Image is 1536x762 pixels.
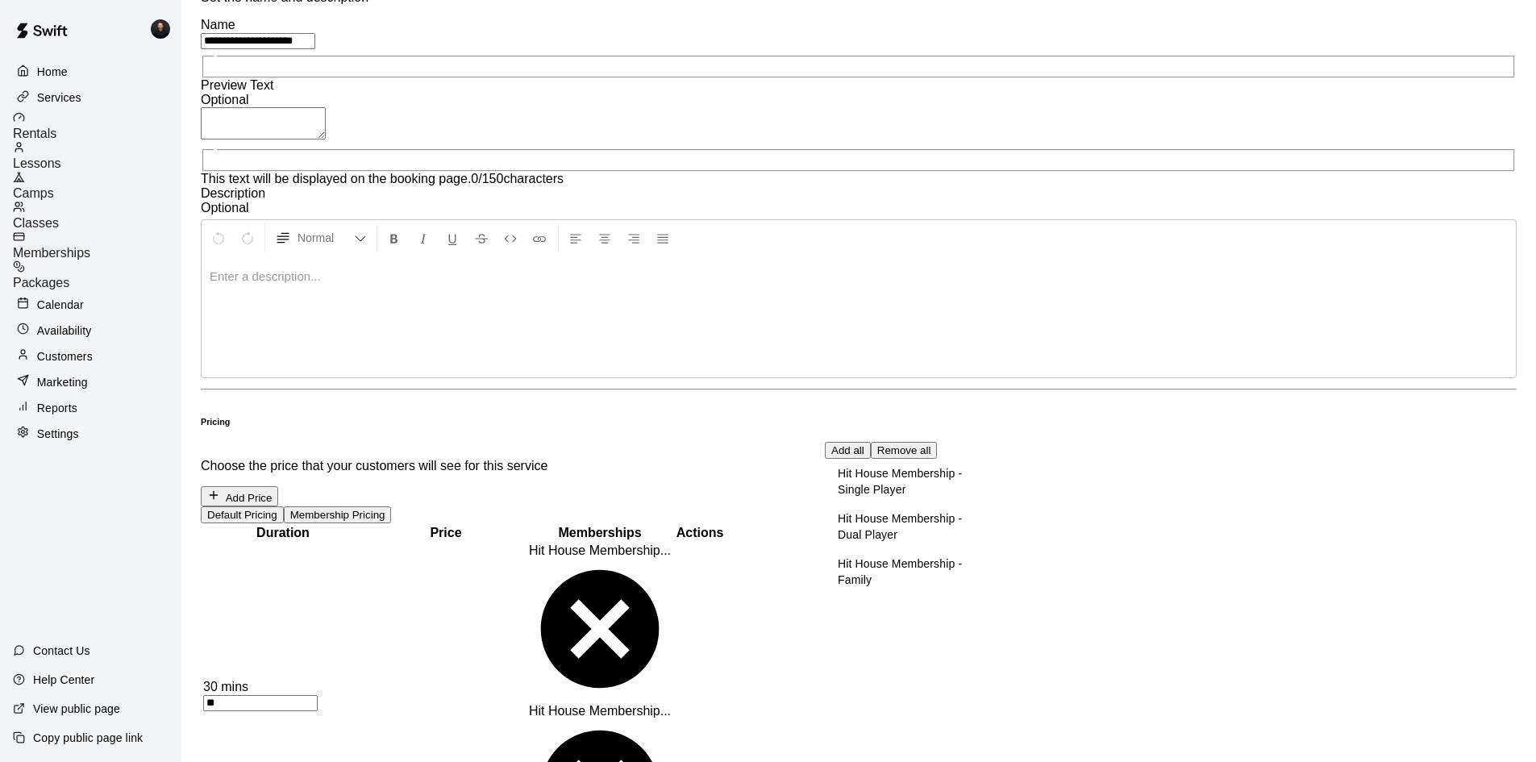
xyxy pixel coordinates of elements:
button: Add all [825,442,871,459]
a: Camps [13,171,181,201]
button: Remove all [871,442,938,459]
p: Home [37,64,68,80]
p: Hit House Membership - Family [838,556,984,588]
button: Undo [205,223,232,252]
h6: Pricing [201,417,230,427]
button: Membership Pricing [284,506,392,523]
div: Gregory Lewandoski [148,13,181,45]
button: Left Align [562,223,589,252]
button: Center Align [591,223,618,252]
button: Format Bold [381,223,408,252]
button: Add Price [201,486,278,506]
a: Memberships [13,231,181,260]
button: Format Underline [439,223,466,252]
a: Classes [13,201,181,231]
th: Price [365,525,527,541]
p: Services [37,90,81,106]
a: Settings [13,422,169,446]
span: Optional [201,201,249,214]
p: View public page [33,701,120,717]
a: Services [13,85,169,110]
span: Classes [13,216,59,230]
span: Memberships [13,246,90,260]
span: Rentals [13,127,56,140]
div: 30 mins [203,680,363,694]
button: Default Pricing [201,506,284,523]
p: Hit House Membership - Single Player [838,465,984,498]
button: Format Strikethrough [468,223,495,252]
p: Customers [37,348,93,364]
a: Marketing [13,370,169,394]
a: Availability [13,319,169,343]
th: Actions [673,525,726,541]
span: 0 / 150 characters [471,172,564,185]
a: Packages [13,260,181,290]
button: Formatting Options [268,223,373,252]
p: Calendar [37,297,84,313]
span: Lessons [13,156,61,170]
p: Marketing [37,374,88,390]
label: Preview Text [201,78,273,92]
button: Insert Link [526,223,553,252]
p: Reports [37,400,77,416]
span: Camps [13,186,54,200]
button: Justify Align [649,223,676,252]
a: Reports [13,396,169,420]
p: Settings [37,426,79,442]
th: Memberships [528,525,672,541]
button: Right Align [620,223,647,252]
button: Insert Code [497,223,524,252]
p: Hit House Membership - Dual Player [838,510,984,543]
p: Copy public page link [33,730,143,746]
button: Redo [234,223,261,252]
p: Help Center [33,672,94,688]
span: Optional [201,93,249,106]
span: This text will be displayed on the booking page. [201,172,471,185]
div: Hit House Membership... [529,543,671,703]
span: Normal [298,230,354,246]
p: Choose the price that your customers will see for this service [201,459,1517,473]
th: Duration [202,525,364,541]
button: Format Italics [410,223,437,252]
label: Name [201,18,235,31]
a: Customers [13,344,169,369]
a: Rentals [13,111,181,141]
a: Lessons [13,141,181,171]
label: Description [201,186,265,200]
span: Packages [13,276,69,289]
span: Hit House Membership... [529,704,671,718]
a: Home [13,60,169,84]
span: Hit House Membership... [529,543,671,557]
p: Contact Us [33,643,90,659]
p: Availability [37,323,92,339]
a: Calendar [13,293,169,317]
img: Gregory Lewandoski [151,19,170,39]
